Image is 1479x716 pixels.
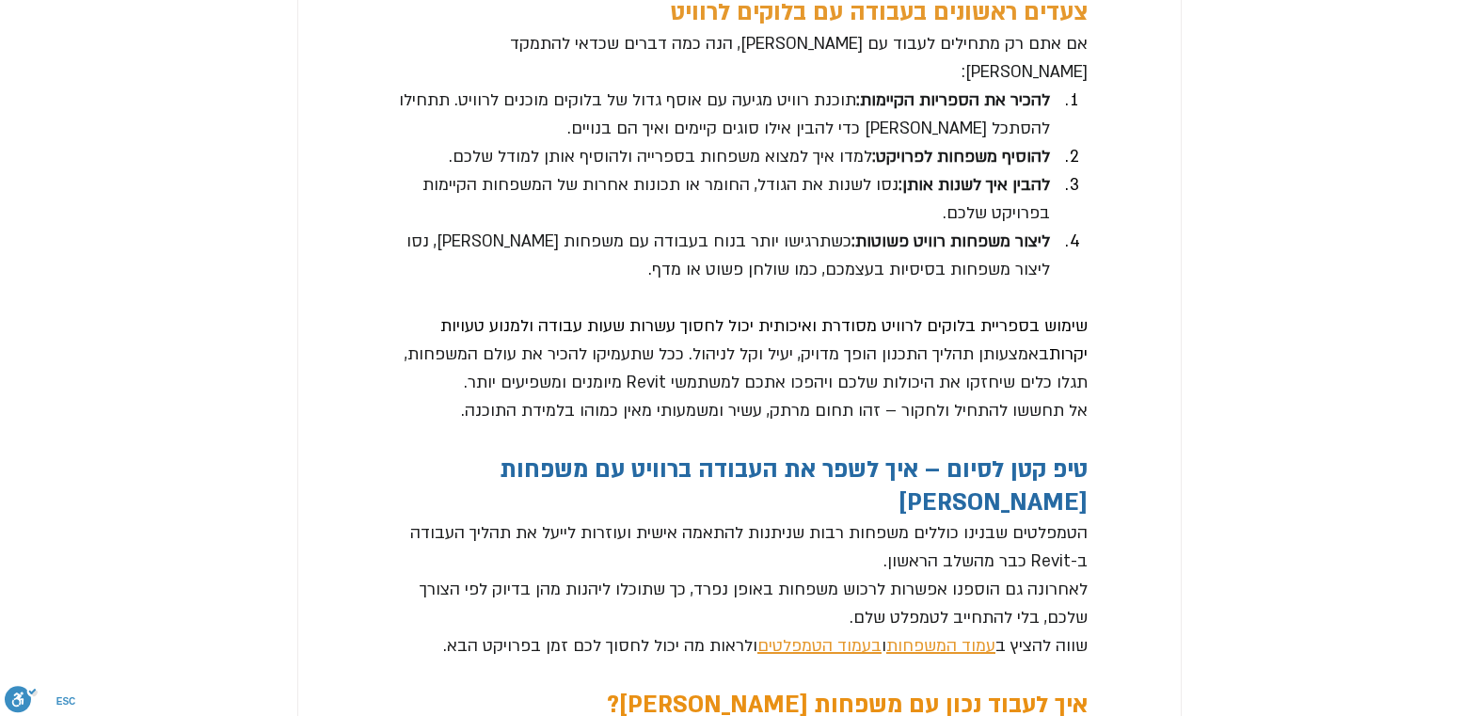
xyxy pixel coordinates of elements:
[436,315,1088,365] span: שימוש בספריית בלוקים לרוויט מסודרת ואיכותית יכול לחסוך עשרות שעות עבודה ולמנוע טעויות יקרות
[757,635,882,657] a: בעמוד הטמפלטים
[899,174,1050,196] span: להבין איך לשנות אותן:
[886,635,995,657] a: עמוד המשפחות
[400,343,1088,393] span: באמצעותן תהליך התכנון הופך מדויק, יעיל וקל לניהול. ככל שתעמיקו להכיר את עולם המשפחות, תגלו כלים ש...
[505,33,1088,83] span: אם אתם רק מתחילים לעבוד עם [PERSON_NAME], הנה כמה דברים שכדאי להתמקד [PERSON_NAME]:
[494,454,1088,518] span: טיפ קטן לסיום – איך לשפר את העבודה ברוויט עם משפחות [PERSON_NAME]
[461,400,1088,422] span: אל תחששו להתחיל ולחקור – זהו תחום מרתק, עשיר ומשמעותי מאין כמוהו בלמידת התוכנה.
[402,231,1050,280] span: כשתרגישו יותר בנוח בעבודה עם משפחות [PERSON_NAME], נסו ליצור משפחות בסיסיות בעצמכם, כמו שולחן פשו...
[443,635,757,657] span: ולראות מה יכול לחסוך לכם זמן בפרויקט הבא.
[394,89,1050,139] span: תוכנת רוויט מגיעה עם אוסף גדול של בלוקים מוכנים לרוויט. תתחילו להסתכל [PERSON_NAME] כדי להבין איל...
[418,174,1050,224] span: נסו לשנות את הגודל, החומר או תכונות אחרות של המשפחות הקיימות בפרויקט שלכם.
[995,635,1088,657] span: שווה להציץ ב
[406,522,1088,572] span: הטמפלטים שבנינו כוללים משפחות רבות שניתנות להתאמה אישית ועוזרות לייעל את תהליך העבודה ב-Revit כבר...
[882,635,886,657] span: ו
[449,146,872,167] span: למדו איך למצוא משפחות בספרייה ולהוסיף אותן למודל שלכם.
[872,146,1050,167] span: להוסיף משפחות לפרויקט:
[856,89,1050,111] span: להכיר את הספריות הקיימות:
[851,231,1050,252] span: ליצור משפחות רוויט פשוטות:
[415,579,1088,628] span: לאחרונה גם הוספנו אפשרות לרכוש משפחות באופן נפרד, כך שתוכלו ליהנות מהן בדיוק לפי הצורך שלכם, בלי ...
